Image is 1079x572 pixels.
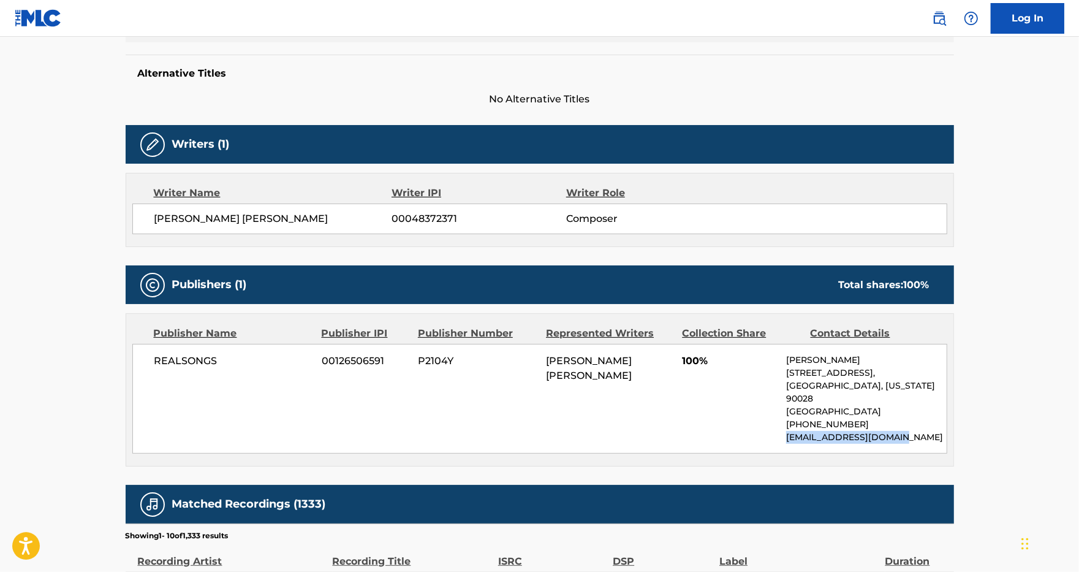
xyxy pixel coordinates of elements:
[172,497,326,511] h5: Matched Recordings (1333)
[991,3,1064,34] a: Log In
[786,431,946,444] p: [EMAIL_ADDRESS][DOMAIN_NAME]
[392,212,566,226] span: 00048372371
[546,355,632,381] span: [PERSON_NAME] [PERSON_NAME]
[682,354,777,368] span: 100%
[154,212,392,226] span: [PERSON_NAME] [PERSON_NAME]
[566,212,725,226] span: Composer
[322,354,409,368] span: 00126506591
[546,326,673,341] div: Represented Writers
[959,6,983,31] div: Help
[392,186,566,200] div: Writer IPI
[719,541,879,569] div: Label
[786,379,946,405] p: [GEOGRAPHIC_DATA], [US_STATE] 90028
[172,137,230,151] h5: Writers (1)
[786,418,946,431] p: [PHONE_NUMBER]
[322,326,409,341] div: Publisher IPI
[154,354,313,368] span: REALSONGS
[613,541,713,569] div: DSP
[145,137,160,152] img: Writers
[126,530,229,541] p: Showing 1 - 10 of 1,333 results
[138,67,942,80] h5: Alternative Titles
[786,405,946,418] p: [GEOGRAPHIC_DATA]
[1018,513,1079,572] iframe: Chat Widget
[154,186,392,200] div: Writer Name
[138,541,327,569] div: Recording Artist
[682,326,801,341] div: Collection Share
[885,541,948,569] div: Duration
[811,326,929,341] div: Contact Details
[154,326,312,341] div: Publisher Name
[786,354,946,367] p: [PERSON_NAME]
[786,367,946,379] p: [STREET_ADDRESS],
[964,11,979,26] img: help
[126,92,954,107] span: No Alternative Titles
[932,11,947,26] img: search
[418,354,537,368] span: P2104Y
[418,326,537,341] div: Publisher Number
[15,9,62,27] img: MLC Logo
[1021,525,1029,562] div: Drag
[566,186,725,200] div: Writer Role
[498,541,607,569] div: ISRC
[927,6,952,31] a: Public Search
[172,278,247,292] h5: Publishers (1)
[333,541,492,569] div: Recording Title
[145,497,160,512] img: Matched Recordings
[904,279,929,291] span: 100 %
[145,278,160,292] img: Publishers
[839,278,929,292] div: Total shares:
